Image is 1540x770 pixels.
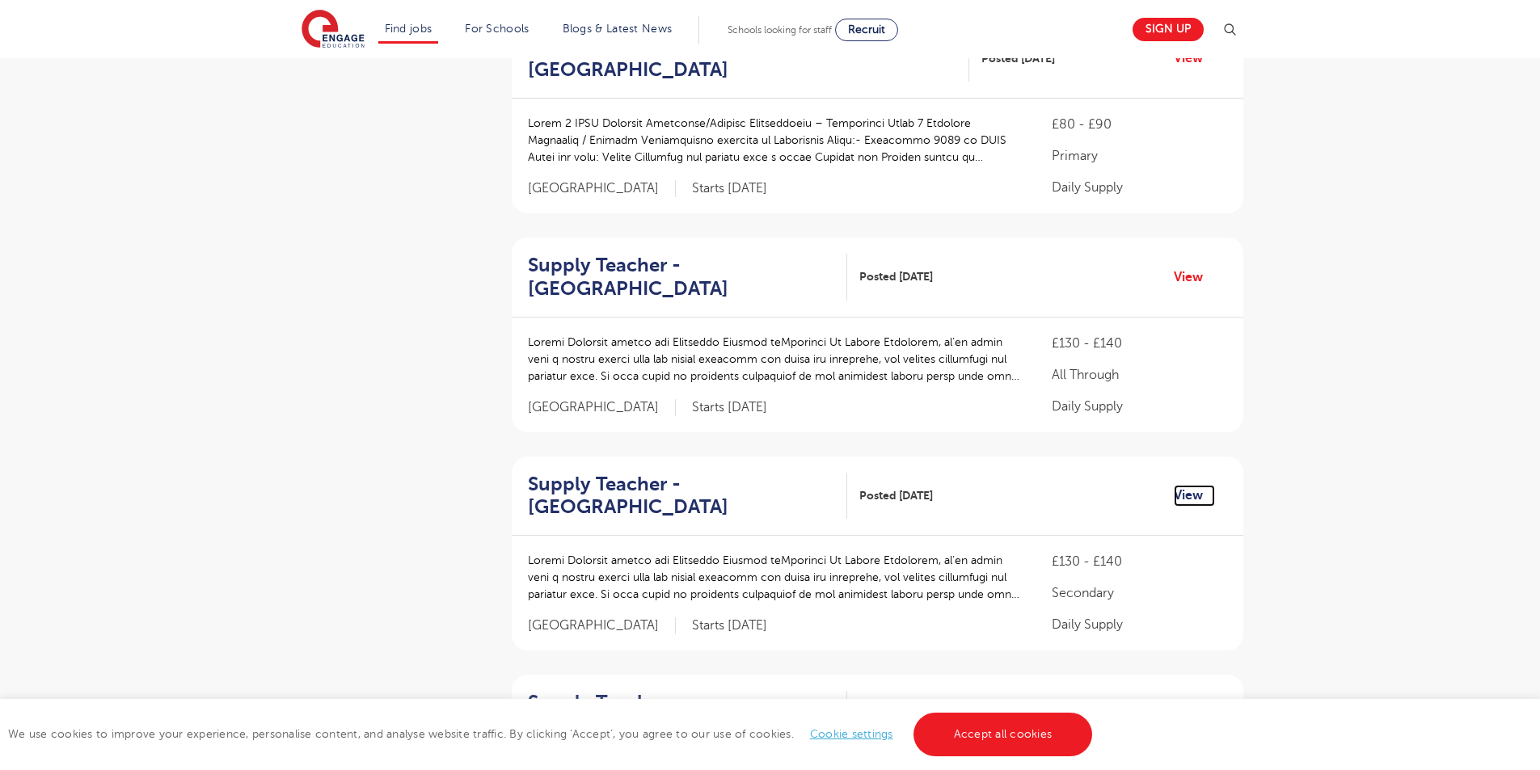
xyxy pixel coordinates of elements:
[1052,552,1226,571] p: £130 - £140
[528,691,835,738] h2: Supply Teacher - [GEOGRAPHIC_DATA]
[528,254,835,301] h2: Supply Teacher - [GEOGRAPHIC_DATA]
[8,728,1096,740] span: We use cookies to improve your experience, personalise content, and analyse website traffic. By c...
[528,691,848,738] a: Supply Teacher - [GEOGRAPHIC_DATA]
[528,399,676,416] span: [GEOGRAPHIC_DATA]
[810,728,893,740] a: Cookie settings
[1174,267,1215,288] a: View
[728,24,832,36] span: Schools looking for staff
[1052,115,1226,134] p: £80 - £90
[1133,18,1204,41] a: Sign up
[1174,485,1215,506] a: View
[1052,397,1226,416] p: Daily Supply
[465,23,529,35] a: For Schools
[1052,365,1226,385] p: All Through
[528,473,848,520] a: Supply Teacher - [GEOGRAPHIC_DATA]
[1052,615,1226,634] p: Daily Supply
[692,399,767,416] p: Starts [DATE]
[848,23,885,36] span: Recruit
[563,23,673,35] a: Blogs & Latest News
[835,19,898,41] a: Recruit
[1052,146,1226,166] p: Primary
[528,334,1020,385] p: Loremi Dolorsit ametco adi Elitseddo Eiusmod teMporinci Ut Labore Etdolorem, al’en admin veni q n...
[692,180,767,197] p: Starts [DATE]
[302,10,365,50] img: Engage Education
[913,713,1093,756] a: Accept all cookies
[692,617,767,634] p: Starts [DATE]
[528,180,676,197] span: [GEOGRAPHIC_DATA]
[1052,583,1226,603] p: Secondary
[528,617,676,634] span: [GEOGRAPHIC_DATA]
[1052,178,1226,197] p: Daily Supply
[528,115,1020,166] p: Lorem 2 IPSU Dolorsit Ametconse/Adipisc Elitseddoeiu – Temporinci Utlab 7 Etdolore Magnaaliq / En...
[859,268,933,285] span: Posted [DATE]
[385,23,432,35] a: Find jobs
[1052,334,1226,353] p: £130 - £140
[528,254,848,301] a: Supply Teacher - [GEOGRAPHIC_DATA]
[528,473,835,520] h2: Supply Teacher - [GEOGRAPHIC_DATA]
[528,552,1020,603] p: Loremi Dolorsit ametco adi Elitseddo Eiusmod teMporinci Ut Labore Etdolorem, al’en admin veni q n...
[859,487,933,504] span: Posted [DATE]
